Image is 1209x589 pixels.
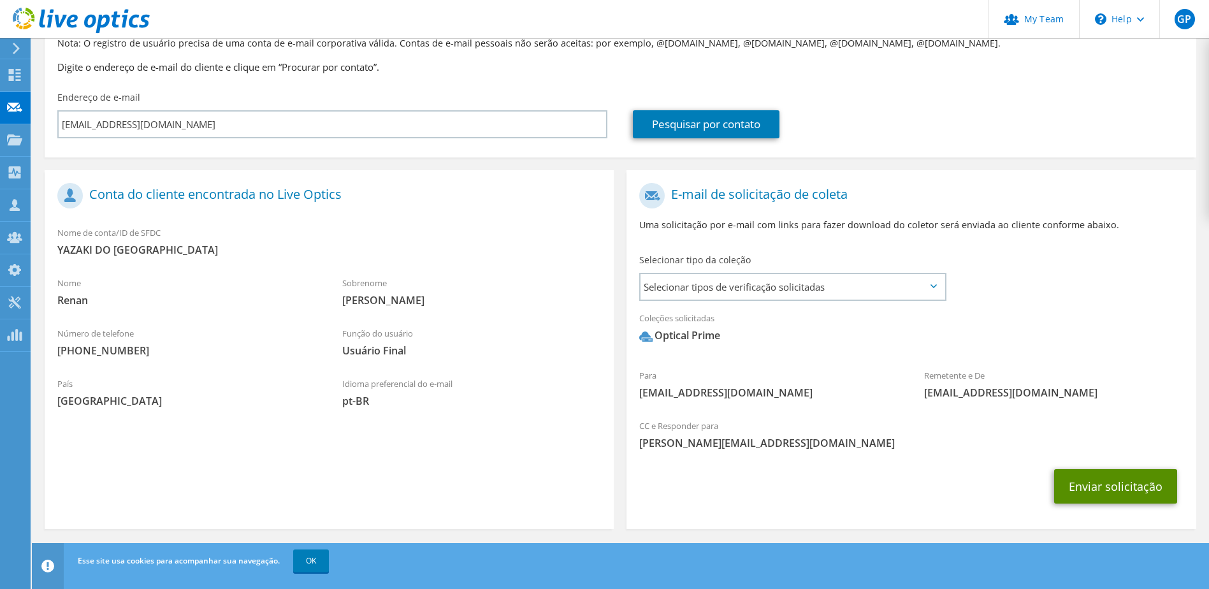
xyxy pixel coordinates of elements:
label: Endereço de e-mail [57,91,140,104]
a: Pesquisar por contato [633,110,779,138]
span: Selecionar tipos de verificação solicitadas [641,274,944,300]
div: Função do usuário [329,320,614,364]
div: Nome de conta/ID de SFDC [45,219,614,263]
div: Remetente e De [911,362,1196,406]
h1: E-mail de solicitação de coleta [639,183,1176,208]
span: [PHONE_NUMBER] [57,344,317,358]
span: YAZAKI DO [GEOGRAPHIC_DATA] [57,243,601,257]
span: [PERSON_NAME][EMAIL_ADDRESS][DOMAIN_NAME] [639,436,1183,450]
h1: Conta do cliente encontrada no Live Optics [57,183,595,208]
button: Enviar solicitação [1054,469,1177,504]
div: Optical Prime [639,328,720,343]
div: Coleções solicitadas [626,305,1196,356]
span: pt-BR [342,394,602,408]
span: GP [1175,9,1195,29]
span: Esse site usa cookies para acompanhar sua navegação. [78,555,280,566]
span: Renan [57,293,317,307]
div: Sobrenome [329,270,614,314]
div: Idioma preferencial do e-mail [329,370,614,414]
div: CC e Responder para [626,412,1196,456]
a: OK [293,549,329,572]
span: [GEOGRAPHIC_DATA] [57,394,317,408]
p: Nota: O registro de usuário precisa de uma conta de e-mail corporativa válida. Contas de e-mail p... [57,36,1184,50]
div: País [45,370,329,414]
label: Selecionar tipo da coleção [639,254,751,266]
span: [PERSON_NAME] [342,293,602,307]
span: Usuário Final [342,344,602,358]
span: [EMAIL_ADDRESS][DOMAIN_NAME] [924,386,1184,400]
span: [EMAIL_ADDRESS][DOMAIN_NAME] [639,386,899,400]
div: Número de telefone [45,320,329,364]
h3: Digite o endereço de e-mail do cliente e clique em “Procurar por contato”. [57,60,1184,74]
svg: \n [1095,13,1106,25]
div: Nome [45,270,329,314]
p: Uma solicitação por e-mail com links para fazer download do coletor será enviada ao cliente confo... [639,218,1183,232]
div: Para [626,362,911,406]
